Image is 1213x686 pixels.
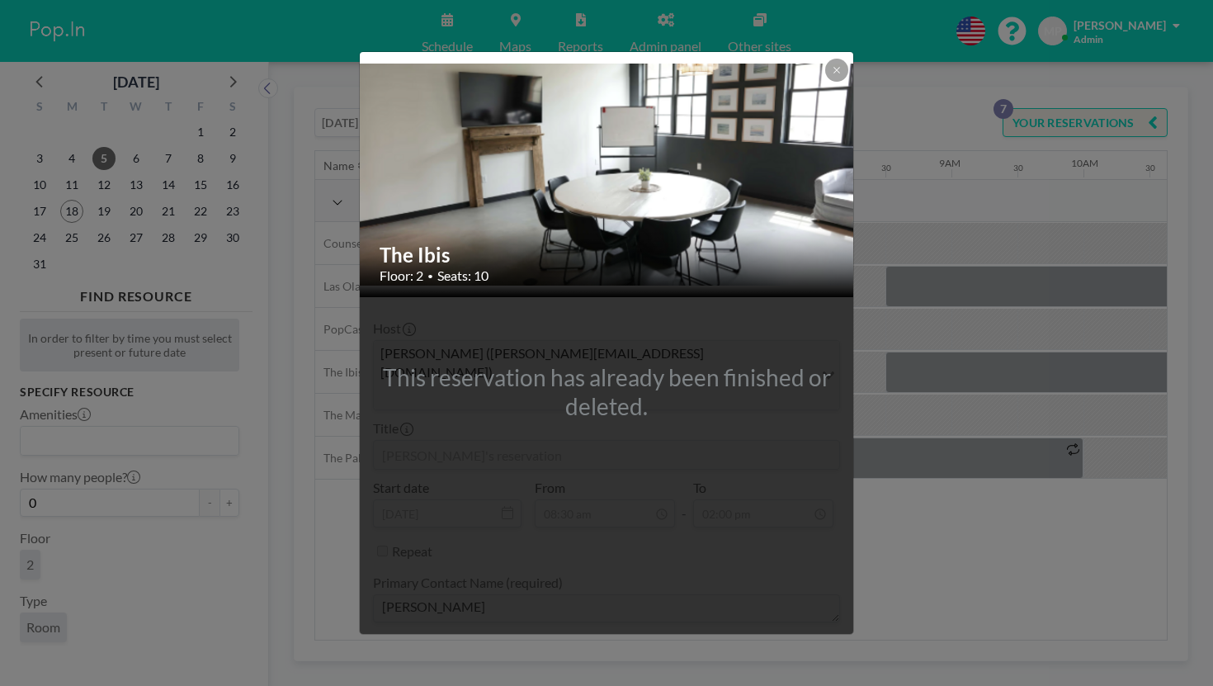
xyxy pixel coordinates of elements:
[380,267,423,284] span: Floor: 2
[380,243,835,267] h2: The Ibis
[360,363,853,421] div: This reservation has already been finished or deleted.
[437,267,489,284] span: Seats: 10
[360,64,855,286] img: 537.png
[427,270,433,282] span: •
